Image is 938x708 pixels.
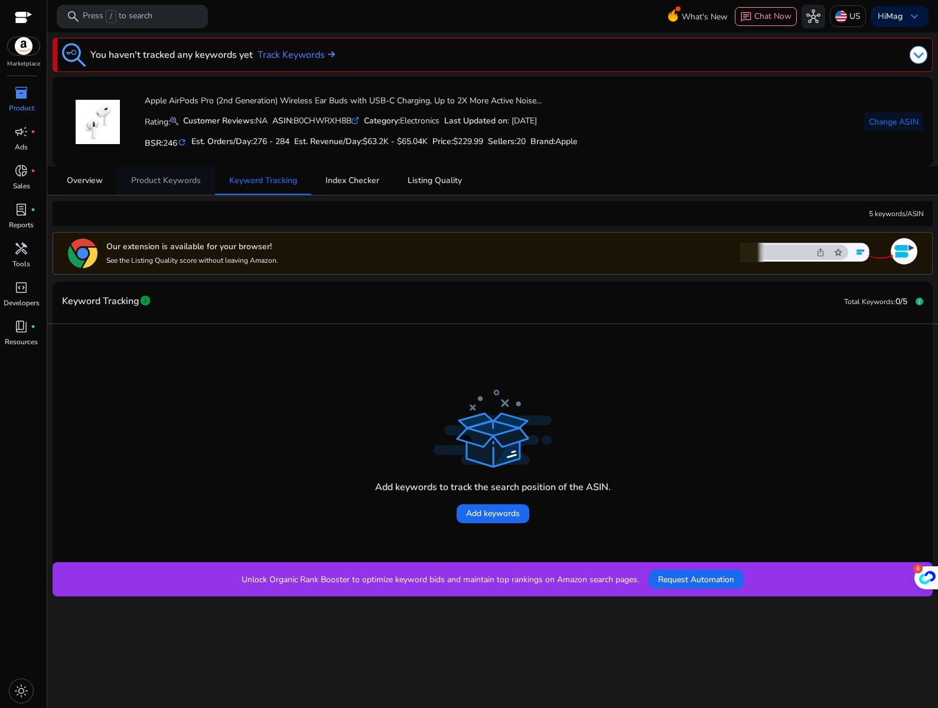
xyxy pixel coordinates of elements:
[835,11,847,22] img: us.svg
[444,115,507,126] b: Last Updated on
[14,125,28,139] span: campaign
[163,138,177,149] span: 246
[83,10,152,23] p: Press to search
[183,115,256,126] b: Customer Reviews:
[31,324,35,329] span: fiber_manual_record
[76,100,120,144] img: 21fBDZCm5QL.jpg
[325,51,335,58] img: arrow-right.svg
[363,136,428,147] span: $63.2K - $65.04K
[145,96,577,106] h4: Apple AirPods Pro (2nd Generation) Wireless Ear Buds with USB-C Charging, Up to 2X More Active No...
[364,115,439,127] div: Electronics
[258,48,335,62] a: Track Keywords
[139,295,151,306] span: info
[68,239,97,268] img: chrome-logo.svg
[14,164,28,178] span: donut_small
[434,390,552,468] img: track_product_dark.svg
[488,137,526,147] h5: Sellers:
[844,297,895,306] span: Total Keywords:
[294,137,428,147] h5: Est. Revenue/Day:
[13,181,30,191] p: Sales
[878,12,903,21] p: Hi
[7,60,40,68] p: Marketplace
[740,11,752,23] span: chat
[31,129,35,134] span: fiber_manual_record
[145,114,178,128] p: Rating:
[895,296,907,307] span: 0/5
[191,137,289,147] h5: Est. Orders/Day:
[229,177,297,185] span: Keyword Tracking
[802,5,825,28] button: hub
[649,570,744,589] button: Request Automation
[735,7,797,26] button: chatChat Now
[754,11,792,22] span: Chat Now
[272,115,294,126] b: ASIN:
[516,136,526,147] span: 20
[682,6,728,27] span: What's New
[14,319,28,334] span: book_4
[31,207,35,212] span: fiber_manual_record
[9,103,34,113] p: Product
[12,259,30,269] p: Tools
[530,136,553,147] span: Brand
[530,137,577,147] h5: :
[849,6,861,27] p: US
[14,684,28,698] span: light_mode
[325,177,379,185] span: Index Checker
[5,337,38,347] p: Resources
[408,177,462,185] span: Listing Quality
[62,291,139,312] span: Keyword Tracking
[183,115,268,127] div: NA
[106,256,278,265] p: See the Listing Quality score without leaving Amazon.
[886,11,903,22] b: Mag
[466,507,520,520] span: Add keywords
[869,208,924,219] div: 5 keywords/ASIN
[31,168,35,173] span: fiber_manual_record
[869,116,919,128] span: Change ASIN
[62,43,86,67] img: keyword-tracking.svg
[444,115,537,127] div: : [DATE]
[15,142,28,152] p: Ads
[9,220,34,230] p: Reports
[106,10,116,23] span: /
[90,48,253,62] h3: You haven't tracked any keywords yet
[14,280,28,295] span: code_blocks
[375,482,611,493] h4: Add keywords to track the search position of the ASIN.
[14,242,28,256] span: handyman
[67,177,103,185] span: Overview
[106,242,278,252] h5: Our extension is available for your browser!
[806,9,820,24] span: hub
[555,136,577,147] span: Apple
[432,137,483,147] h5: Price:
[910,46,927,64] img: dropdown-arrow.svg
[864,112,923,131] button: Change ASIN
[177,137,187,148] mat-icon: refresh
[242,573,639,586] p: Unlock Organic Rank Booster to optimize keyword bids and maintain top rankings on Amazon search p...
[453,136,483,147] span: $229.99
[272,115,359,127] div: B0CHWRXH8B
[253,136,289,147] span: 276 - 284
[8,37,40,55] img: amazon.svg
[131,177,201,185] span: Product Keywords
[145,136,187,149] h5: BSR:
[658,573,734,586] span: Request Automation
[907,9,921,24] span: keyboard_arrow_down
[4,298,40,308] p: Developers
[14,203,28,217] span: lab_profile
[364,115,400,126] b: Category:
[66,9,80,24] span: search
[14,86,28,100] span: inventory_2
